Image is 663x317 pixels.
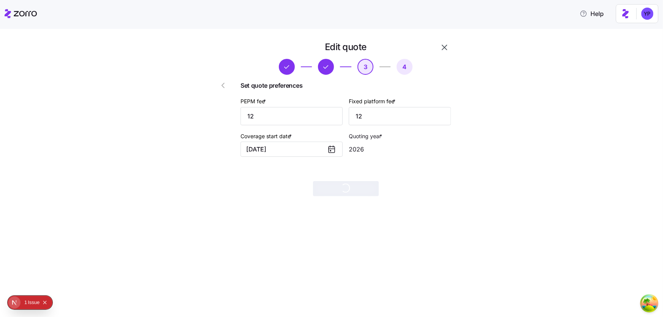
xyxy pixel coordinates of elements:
label: Coverage start date [241,132,293,140]
img: c96db68502095cbe13deb370068b0a9f [641,8,654,20]
span: Set quote preferences [241,81,451,90]
label: PEPM fee [241,97,267,106]
button: Open Tanstack query devtools [642,296,657,311]
label: Quoting year [349,132,384,140]
button: [DATE] [241,142,343,157]
span: Help [580,9,604,18]
label: Fixed platform fee [349,97,397,106]
input: Fixed platform fee $ [349,107,451,125]
button: Help [574,6,610,21]
button: 4 [397,59,413,75]
h1: Edit quote [325,41,367,53]
input: PEPM $ [241,107,343,125]
button: 3 [358,59,373,75]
